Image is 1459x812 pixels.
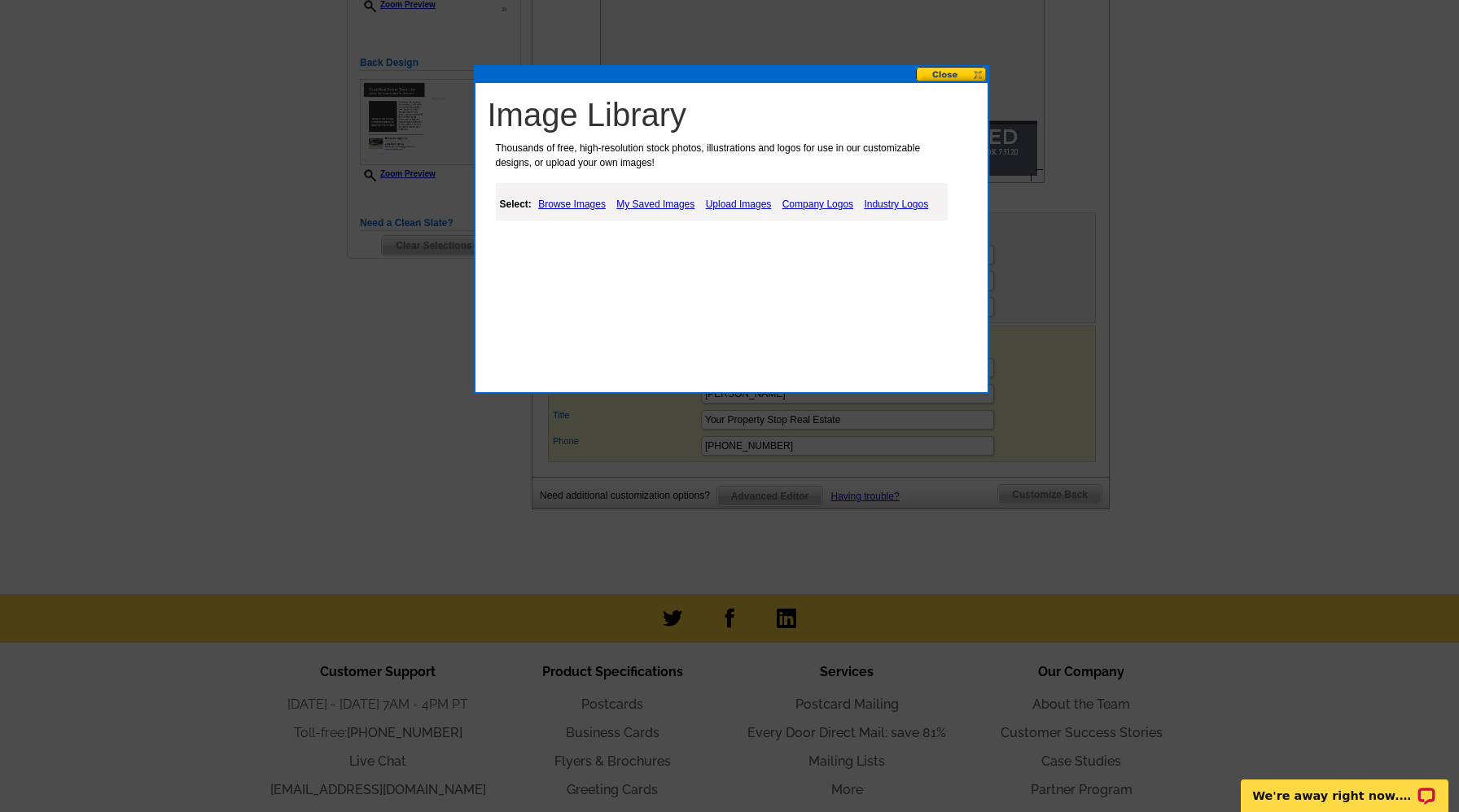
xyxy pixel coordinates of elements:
[860,194,932,214] a: Industry Logos
[702,194,776,214] a: Upload Images
[488,141,953,170] p: Thousands of free, high-resolution stock photos, illustrations and logos for use in our customiza...
[778,194,857,214] a: Company Logos
[534,194,610,214] a: Browse Images
[1230,761,1459,812] iframe: LiveChat chat widget
[488,95,984,134] h1: Image Library
[612,194,699,214] a: My Saved Images
[500,199,532,210] strong: Select:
